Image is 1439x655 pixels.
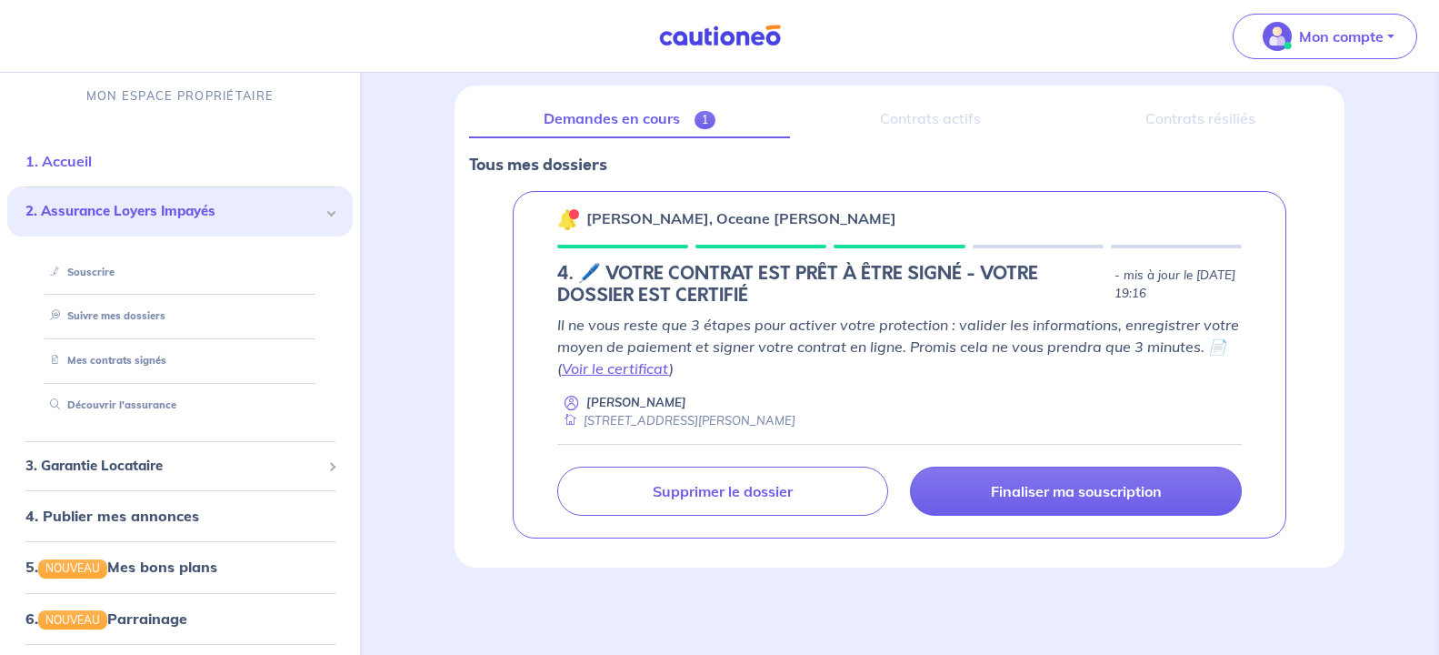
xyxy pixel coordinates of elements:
a: Découvrir l'assurance [43,398,176,411]
button: illu_account_valid_menu.svgMon compte [1233,14,1417,59]
span: 3. Garantie Locataire [25,456,321,477]
a: Demandes en cours1 [469,100,790,138]
p: [PERSON_NAME], Oceane [PERSON_NAME] [586,207,896,229]
p: Tous mes dossiers [469,153,1330,176]
div: 2. Assurance Loyers Impayés [7,186,353,237]
p: Supprimer le dossier [653,482,793,500]
div: 6.NOUVEAUParrainage [7,600,353,637]
p: Finaliser ma souscription [991,482,1162,500]
p: MON ESPACE PROPRIÉTAIRE [86,87,274,105]
div: 4. Publier mes annonces [7,498,353,534]
a: Supprimer le dossier [557,467,889,516]
span: 2. Assurance Loyers Impayés [25,201,321,222]
div: 1. Accueil [7,143,353,179]
a: 5.NOUVEAUMes bons plans [25,558,217,576]
p: - mis à jour le [DATE] 19:16 [1114,267,1242,303]
div: [STREET_ADDRESS][PERSON_NAME] [557,412,795,429]
a: Souscrire [43,266,115,278]
img: Cautioneo [652,25,788,47]
div: Découvrir l'assurance [29,390,331,420]
img: illu_account_valid_menu.svg [1263,22,1292,51]
div: Suivre mes dossiers [29,301,331,331]
div: 5.NOUVEAUMes bons plans [7,549,353,585]
a: 6.NOUVEAUParrainage [25,610,187,628]
div: state: CONTRACT-INFO-IN-PROGRESS, Context: NEW,CHOOSE-CERTIFICATE,COLOCATION,LESSOR-DOCUMENTS [557,263,1242,307]
p: [PERSON_NAME] [586,394,686,411]
a: Suivre mes dossiers [43,309,165,322]
a: Mes contrats signés [43,354,166,367]
a: 4. Publier mes annonces [25,507,199,525]
div: Mes contrats signés [29,346,331,376]
h5: 4. 🖊️ VOTRE CONTRAT EST PRÊT À ÊTRE SIGNÉ - VOTRE DOSSIER EST CERTIFIÉ [557,263,1107,307]
img: 🔔 [557,208,579,230]
div: Souscrire [29,257,331,287]
a: 1. Accueil [25,152,92,170]
a: Finaliser ma souscription [910,467,1242,516]
p: Mon compte [1299,25,1384,47]
div: 3. Garantie Locataire [7,448,353,484]
span: 1 [695,111,715,129]
a: Voir le certificat [562,359,669,378]
p: Il ne vous reste que 3 étapes pour activer votre protection : valider les informations, enregistr... [557,314,1242,379]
